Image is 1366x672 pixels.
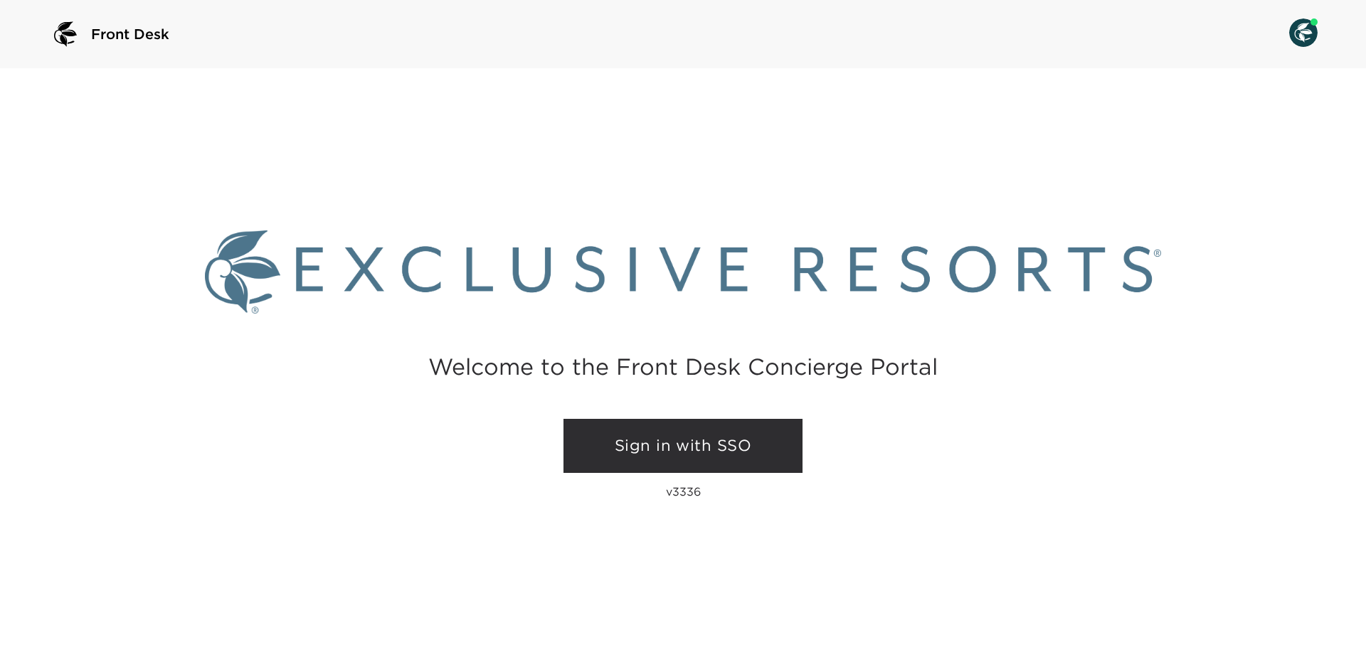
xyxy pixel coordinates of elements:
[428,356,938,378] h2: Welcome to the Front Desk Concierge Portal
[666,484,701,498] p: v3336
[1289,18,1318,47] img: User
[48,17,83,51] img: logo
[205,230,1161,314] img: Exclusive Resorts logo
[91,24,169,44] span: Front Desk
[563,419,803,473] a: Sign in with SSO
